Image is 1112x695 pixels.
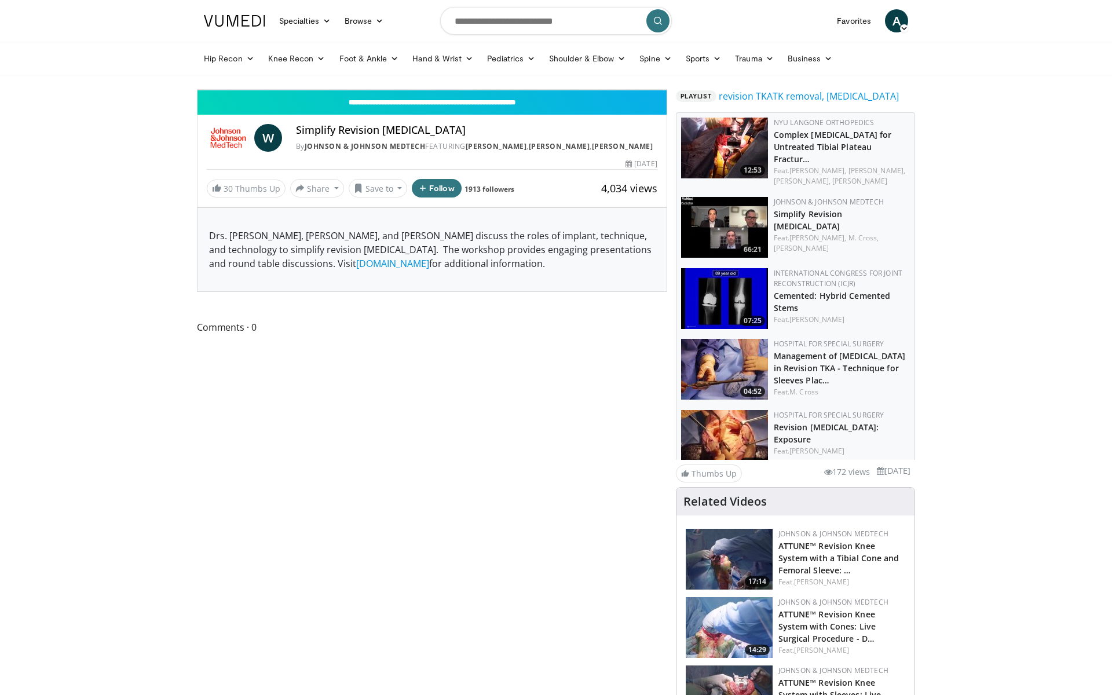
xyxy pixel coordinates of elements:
[774,166,910,186] div: Feat.
[204,15,265,27] img: VuMedi Logo
[774,197,884,207] a: Johnson & Johnson MedTech
[681,268,768,329] a: 07:25
[781,47,840,70] a: Business
[848,166,905,175] a: [PERSON_NAME],
[332,47,406,70] a: Foot & Ankle
[774,233,910,254] div: Feat.
[794,577,849,587] a: [PERSON_NAME]
[719,89,899,103] a: revision TKATK removal, [MEDICAL_DATA]
[740,386,765,397] span: 04:52
[272,9,338,32] a: Specialties
[676,90,716,102] span: Playlist
[774,314,910,325] div: Feat.
[686,529,773,590] img: d367791b-5d96-41de-8d3d-dfa0fe7c9e5a.150x105_q85_crop-smart_upscale.jpg
[681,197,768,258] a: 66:21
[601,181,657,195] span: 4,034 views
[774,129,892,164] a: Complex [MEDICAL_DATA] for Untreated Tibial Plateau Fractur…
[681,339,768,400] img: 2c0d089d-953c-49e2-aa2c-d15eef46caa7.150x105_q85_crop-smart_upscale.jpg
[681,118,768,178] a: 12:53
[197,47,261,70] a: Hip Recon
[824,466,870,478] li: 172 views
[774,446,910,456] div: Feat.
[774,209,843,232] a: Simplify Revision [MEDICAL_DATA]
[480,47,542,70] a: Pediatrics
[338,9,391,32] a: Browse
[832,176,887,186] a: [PERSON_NAME]
[778,540,899,576] a: ATTUNE™ Revision Knee System with a Tibial Cone and Femoral Sleeve: …
[466,141,527,151] a: [PERSON_NAME]
[778,577,905,587] div: Feat.
[681,197,768,258] img: 3f9dd002-86f4-492d-ad85-f7acafc6f40d.150x105_q85_crop-smart_upscale.jpg
[774,387,910,397] div: Feat.
[686,529,773,590] a: 17:14
[625,159,657,169] div: [DATE]
[794,645,849,655] a: [PERSON_NAME]
[778,665,888,675] a: Johnson & Johnson MedTech
[774,350,906,386] a: Management of [MEDICAL_DATA] in Revision TKA - Technique for Sleeves Plac…
[349,179,408,197] button: Save to
[740,458,765,468] span: 09:48
[686,597,773,658] a: 14:29
[681,410,768,471] img: 01949379-fd6a-4e7a-9c72-3c7e5cc110f0.150x105_q85_crop-smart_upscale.jpg
[774,243,829,253] a: [PERSON_NAME]
[789,446,844,456] a: [PERSON_NAME]
[261,47,332,70] a: Knee Recon
[356,257,429,270] a: [DOMAIN_NAME]
[209,229,652,270] span: Drs. [PERSON_NAME], [PERSON_NAME], and [PERSON_NAME] discuss the roles of implant, technique, and...
[254,124,282,152] a: W
[542,47,632,70] a: Shoulder & Elbow
[686,597,773,658] img: 705d66c7-7729-4914-89a6-8e718c27a9fe.150x105_q85_crop-smart_upscale.jpg
[778,529,888,539] a: Johnson & Johnson MedTech
[789,166,846,175] a: [PERSON_NAME],
[848,233,879,243] a: M. Cross,
[740,244,765,255] span: 66:21
[440,7,672,35] input: Search topics, interventions
[412,179,462,197] button: Follow
[681,410,768,471] a: 09:48
[296,124,657,137] h4: Simplify Revision [MEDICAL_DATA]
[296,141,657,152] div: By FEATURING , ,
[305,141,426,151] a: Johnson & Johnson MedTech
[740,165,765,175] span: 12:53
[405,47,480,70] a: Hand & Wrist
[207,180,286,197] a: 30 Thumbs Up
[290,179,344,197] button: Share
[774,339,884,349] a: Hospital for Special Surgery
[207,124,250,152] img: Johnson & Johnson MedTech
[592,141,653,151] a: [PERSON_NAME]
[683,495,767,509] h4: Related Videos
[464,184,514,194] a: 1913 followers
[778,597,888,607] a: Johnson & Johnson MedTech
[679,47,729,70] a: Sports
[789,387,818,397] a: M. Cross
[632,47,678,70] a: Spine
[529,141,590,151] a: [PERSON_NAME]
[778,609,876,644] a: ATTUNE™ Revision Knee System with Cones: Live Surgical Procedure - D…
[885,9,908,32] a: A
[745,645,770,655] span: 14:29
[728,47,781,70] a: Trauma
[789,233,846,243] a: [PERSON_NAME],
[774,268,902,288] a: International Congress for Joint Reconstruction (ICJR)
[197,320,667,335] span: Comments 0
[681,118,768,178] img: 8d1b1fd9-bb60-4a1f-b2f0-06939889f9b1.jpg.150x105_q85_crop-smart_upscale.jpg
[681,268,768,329] img: afb6c80e-84f4-40b6-8b9e-90c70121a3c7.150x105_q85_crop-smart_upscale.jpg
[774,410,884,420] a: Hospital for Special Surgery
[774,422,879,445] a: Revision [MEDICAL_DATA]: Exposure
[778,645,905,656] div: Feat.
[740,316,765,326] span: 07:25
[789,314,844,324] a: [PERSON_NAME]
[877,464,910,477] li: [DATE]
[681,339,768,400] a: 04:52
[224,183,233,194] span: 30
[774,118,875,127] a: NYU Langone Orthopedics
[745,576,770,587] span: 17:14
[830,9,878,32] a: Favorites
[676,464,742,482] a: Thumbs Up
[774,290,891,313] a: Cemented: Hybrid Cemented Stems
[774,176,831,186] a: [PERSON_NAME],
